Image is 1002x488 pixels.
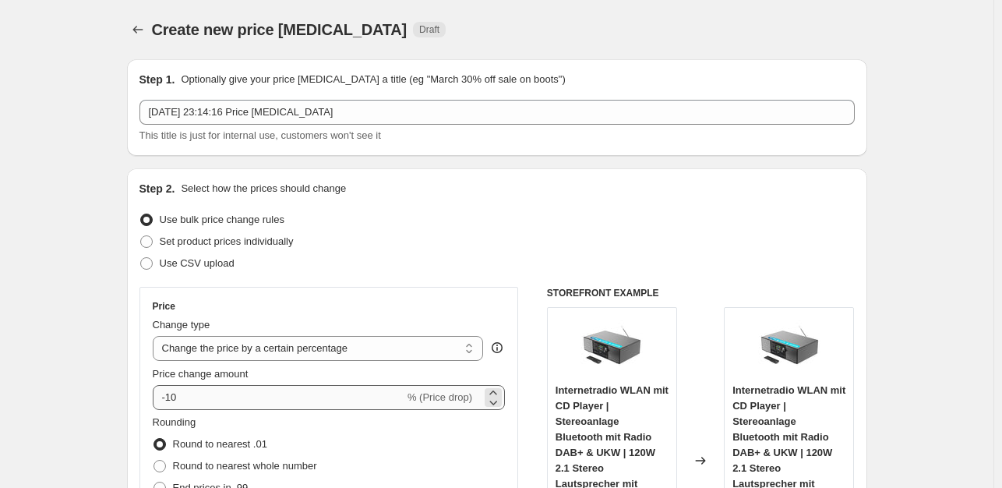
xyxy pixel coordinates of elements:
[153,416,196,428] span: Rounding
[580,316,643,378] img: 71FsMyUXIkL_80x.jpg
[153,300,175,313] h3: Price
[160,235,294,247] span: Set product prices individually
[419,23,439,36] span: Draft
[139,129,381,141] span: This title is just for internal use, customers won't see it
[173,438,267,450] span: Round to nearest .01
[139,181,175,196] h2: Step 2.
[547,287,855,299] h6: STOREFRONT EXAMPLE
[160,214,284,225] span: Use bulk price change rules
[153,368,249,380] span: Price change amount
[758,316,820,378] img: 71FsMyUXIkL_80x.jpg
[181,72,565,87] p: Optionally give your price [MEDICAL_DATA] a title (eg "March 30% off sale on boots")
[173,460,317,472] span: Round to nearest whole number
[139,72,175,87] h2: Step 1.
[408,391,472,403] span: % (Price drop)
[181,181,346,196] p: Select how the prices should change
[153,319,210,331] span: Change type
[160,257,235,269] span: Use CSV upload
[139,100,855,125] input: 30% off holiday sale
[152,21,408,38] span: Create new price [MEDICAL_DATA]
[489,340,505,355] div: help
[127,19,149,41] button: Price change jobs
[153,385,404,410] input: -15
